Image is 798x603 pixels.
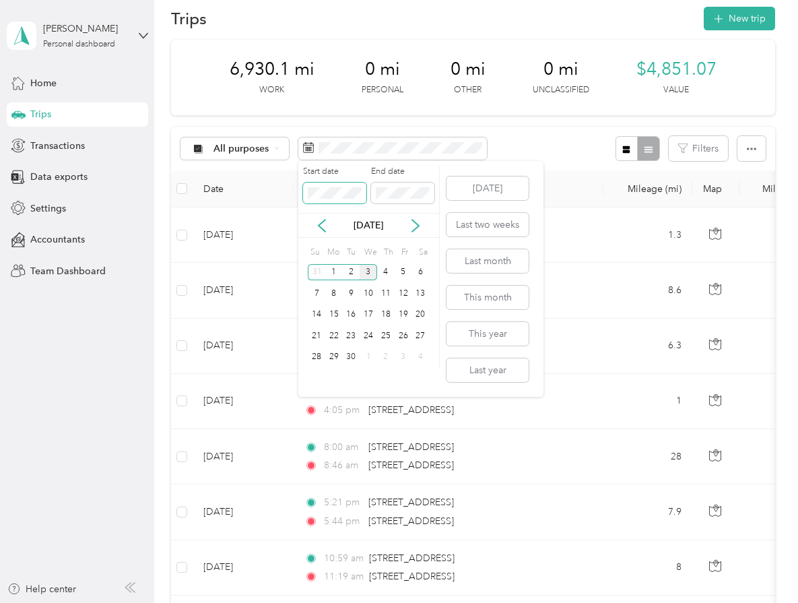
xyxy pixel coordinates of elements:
[7,582,76,596] button: Help center
[193,319,294,374] td: [DATE]
[343,285,360,302] div: 9
[395,285,412,302] div: 12
[377,264,395,281] div: 4
[382,243,395,261] div: Th
[325,264,343,281] div: 1
[30,76,57,90] span: Home
[259,84,284,96] p: Work
[360,307,377,323] div: 17
[395,349,412,366] div: 3
[446,322,529,346] button: This year
[411,264,429,281] div: 6
[395,327,412,344] div: 26
[324,495,362,510] span: 5:21 pm
[446,213,529,236] button: Last two weeks
[343,327,360,344] div: 23
[325,349,343,366] div: 29
[603,429,692,484] td: 28
[636,59,717,80] span: $4,851.07
[603,208,692,263] td: 1.3
[360,285,377,302] div: 10
[343,349,360,366] div: 30
[193,263,294,318] td: [DATE]
[308,264,325,281] div: 31
[368,515,454,527] span: [STREET_ADDRESS]
[669,136,728,161] button: Filters
[416,243,429,261] div: Sa
[193,429,294,484] td: [DATE]
[171,11,207,26] h1: Trips
[399,243,412,261] div: Fr
[325,285,343,302] div: 8
[377,349,395,366] div: 2
[603,374,692,429] td: 1
[324,403,362,418] span: 4:05 pm
[446,286,529,309] button: This month
[603,319,692,374] td: 6.3
[30,201,66,216] span: Settings
[365,59,400,80] span: 0 mi
[368,441,454,453] span: [STREET_ADDRESS]
[324,458,362,473] span: 8:46 am
[446,177,529,200] button: [DATE]
[543,59,578,80] span: 0 mi
[325,243,340,261] div: Mo
[324,514,362,529] span: 5:44 pm
[692,170,739,208] th: Map
[603,484,692,540] td: 7.9
[451,59,486,80] span: 0 mi
[324,551,364,566] span: 10:59 am
[395,264,412,281] div: 5
[193,374,294,429] td: [DATE]
[603,263,692,318] td: 8.6
[324,569,364,584] span: 11:19 am
[369,552,455,564] span: [STREET_ADDRESS]
[368,404,454,416] span: [STREET_ADDRESS]
[294,170,603,208] th: Locations
[723,528,798,603] iframe: Everlance-gr Chat Button Frame
[411,327,429,344] div: 27
[411,349,429,366] div: 4
[603,540,692,596] td: 8
[343,307,360,323] div: 16
[704,7,775,30] button: New trip
[360,264,377,281] div: 3
[368,459,454,471] span: [STREET_ADDRESS]
[663,84,689,96] p: Value
[340,218,397,232] p: [DATE]
[308,349,325,366] div: 28
[308,307,325,323] div: 14
[454,84,481,96] p: Other
[368,386,454,398] span: [STREET_ADDRESS]
[30,170,88,184] span: Data exports
[603,170,692,208] th: Mileage (mi)
[411,285,429,302] div: 13
[368,497,454,508] span: [STREET_ADDRESS]
[308,243,321,261] div: Su
[193,484,294,540] td: [DATE]
[377,307,395,323] div: 18
[411,307,429,323] div: 20
[325,307,343,323] div: 15
[308,285,325,302] div: 7
[30,232,85,247] span: Accountants
[362,243,377,261] div: We
[533,84,589,96] p: Unclassified
[369,571,455,582] span: [STREET_ADDRESS]
[43,40,115,49] div: Personal dashboard
[362,84,403,96] p: Personal
[344,243,357,261] div: Tu
[303,166,366,178] label: Start date
[193,208,294,263] td: [DATE]
[30,139,85,153] span: Transactions
[343,264,360,281] div: 2
[377,285,395,302] div: 11
[43,22,127,36] div: [PERSON_NAME]
[395,307,412,323] div: 19
[360,327,377,344] div: 24
[360,349,377,366] div: 1
[371,166,434,178] label: End date
[325,327,343,344] div: 22
[377,327,395,344] div: 25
